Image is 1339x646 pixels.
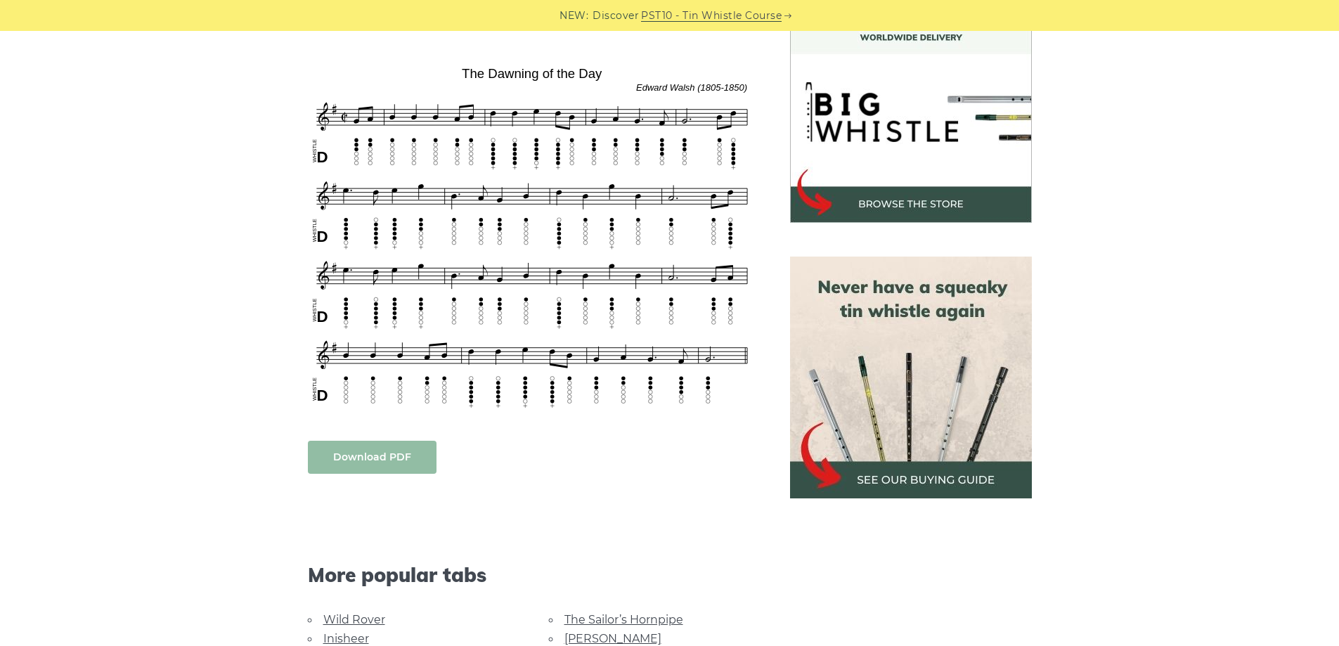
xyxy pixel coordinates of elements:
[564,632,661,645] a: [PERSON_NAME]
[564,613,683,626] a: The Sailor’s Hornpipe
[308,61,756,412] img: The Dawning of the Day Tin Whistle Tabs & Sheet Music
[323,632,369,645] a: Inisheer
[308,563,756,587] span: More popular tabs
[641,8,782,24] a: PST10 - Tin Whistle Course
[559,8,588,24] span: NEW:
[308,441,436,474] a: Download PDF
[790,257,1032,498] img: tin whistle buying guide
[323,613,385,626] a: Wild Rover
[593,8,639,24] span: Discover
